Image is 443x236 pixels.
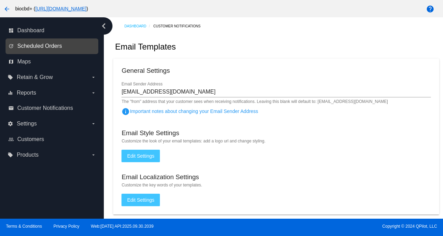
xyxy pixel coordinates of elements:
span: Dashboard [17,27,44,34]
a: [URL][DOMAIN_NAME] [35,6,87,11]
h3: General Settings [121,67,170,75]
span: Edit Settings [127,153,154,159]
span: Customer Notifications [17,105,73,111]
mat-icon: help [426,5,434,13]
i: chevron_left [98,20,109,32]
a: Terms & Conditions [6,224,42,229]
span: Settings [17,121,37,127]
i: equalizer [8,90,13,96]
mat-hint: Customize the key words of your templates. [121,183,431,187]
span: biocbd+ ( ) [15,6,88,11]
input: Email Sender Address [121,89,431,95]
span: Maps [17,59,31,65]
span: Products [17,152,38,158]
a: map Maps [8,56,96,67]
span: Important notes about changing your Email Sender Address [121,108,258,114]
a: email Customer Notifications [8,103,96,114]
i: dashboard [8,28,14,33]
i: arrow_drop_down [91,75,96,80]
i: email [8,105,14,111]
mat-hint: Customize the look of your email templates: add a logo url and change styling. [121,139,431,143]
mat-icon: arrow_back [3,5,11,13]
h3: Email Localization Settings [121,173,199,181]
i: local_offer [8,152,13,158]
span: Customers [17,136,44,142]
span: Reports [17,90,36,96]
i: arrow_drop_down [91,121,96,126]
a: Dashboard [124,21,153,32]
h3: Email Style Settings [121,129,179,137]
a: dashboard Dashboard [8,25,96,36]
h2: Email Templates [115,42,176,52]
i: update [8,43,14,49]
mat-icon: info [121,107,130,116]
a: Customer Notifications [153,21,207,32]
i: people_outline [8,137,14,142]
button: Edit Settings [121,150,160,162]
button: Important notes about changing your Email Sender Address [121,104,135,118]
i: arrow_drop_down [91,90,96,96]
i: arrow_drop_down [91,152,96,158]
a: Privacy Policy [54,224,80,229]
button: Edit Settings [121,194,160,206]
a: people_outline Customers [8,134,96,145]
i: map [8,59,14,64]
span: Copyright © 2024 QPilot, LLC [227,224,437,229]
i: local_offer [8,75,13,80]
span: Retain & Grow [17,74,53,80]
span: Scheduled Orders [17,43,62,49]
mat-hint: The "from" address that your customer sees when receiving notifications. Leaving this blank will ... [121,99,388,104]
a: update Scheduled Orders [8,41,96,52]
i: settings [8,121,13,126]
a: Web:[DATE] API:2025.09.30.2039 [91,224,154,229]
span: Edit Settings [127,197,154,203]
